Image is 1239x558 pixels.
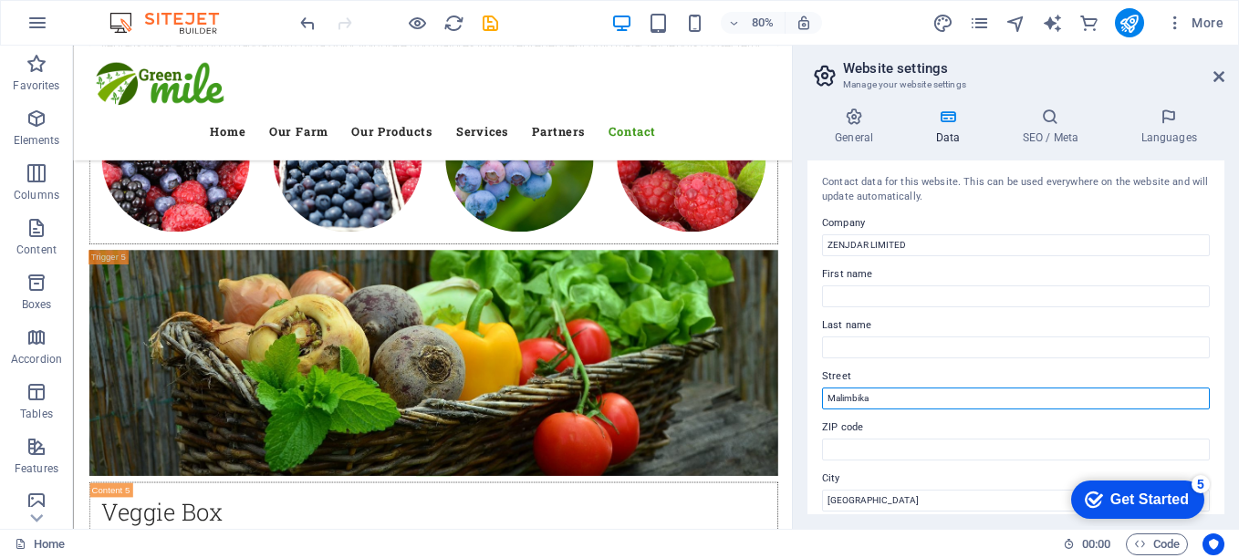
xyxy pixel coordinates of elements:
[406,12,428,34] button: Click here to leave preview mode and continue editing
[1113,108,1224,146] h4: Languages
[22,297,52,312] p: Boxes
[297,13,318,34] i: Undo: change_data (Ctrl+Z)
[15,461,58,476] p: Features
[1078,12,1100,34] button: commerce
[15,9,148,47] div: Get Started 5 items remaining, 0% complete
[1134,533,1180,555] span: Code
[1078,13,1099,34] i: Commerce
[1119,13,1140,34] i: Publish
[11,352,62,367] p: Accordion
[932,13,953,34] i: Design (Ctrl+Alt+Y)
[721,12,786,34] button: 80%
[748,12,777,34] h6: 80%
[1042,13,1063,34] i: AI Writer
[1042,12,1064,34] button: text_generator
[1005,13,1026,34] i: Navigator
[822,212,1210,234] label: Company
[822,175,1210,205] div: Contact data for this website. This can be used everywhere on the website and will update automat...
[1082,533,1110,555] span: 00 00
[908,108,994,146] h4: Data
[442,12,464,34] button: reload
[1095,537,1098,551] span: :
[297,12,318,34] button: undo
[135,4,153,22] div: 5
[54,20,132,36] div: Get Started
[822,417,1210,439] label: ZIP code
[994,108,1113,146] h4: SEO / Meta
[16,243,57,257] p: Content
[1063,533,1111,555] h6: Session time
[1159,8,1231,37] button: More
[14,188,59,202] p: Columns
[20,407,53,421] p: Tables
[843,60,1224,77] h2: Website settings
[1126,533,1188,555] button: Code
[807,108,908,146] h4: General
[480,13,501,34] i: Save (Ctrl+S)
[969,13,990,34] i: Pages (Ctrl+Alt+S)
[1203,533,1224,555] button: Usercentrics
[14,133,60,148] p: Elements
[822,263,1210,285] label: First name
[13,78,59,93] p: Favorites
[15,533,65,555] a: Home
[843,77,1188,93] h3: Manage your website settings
[1166,14,1223,32] span: More
[1115,8,1144,37] button: publish
[822,315,1210,336] label: Last name
[443,13,464,34] i: Reload page
[932,12,954,34] button: design
[796,15,812,31] i: On resize automatically adjust zoom level to fit chosen device.
[105,12,242,34] img: Editor Logo
[479,12,501,34] button: save
[822,366,1210,387] label: Street
[1005,12,1027,34] button: navigator
[969,12,991,34] button: pages
[822,468,1210,490] label: City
